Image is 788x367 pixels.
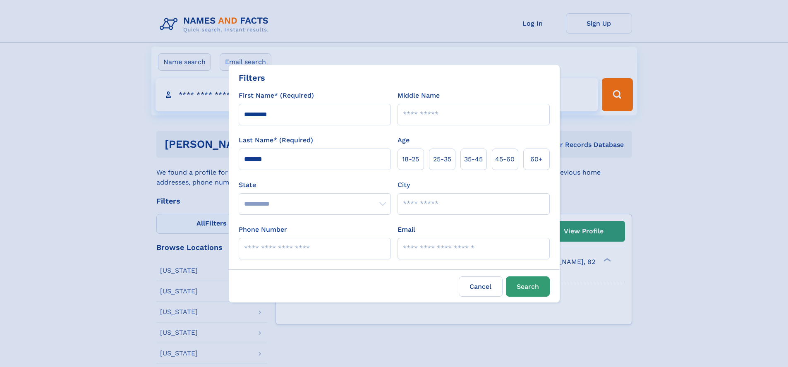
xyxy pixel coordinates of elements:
label: State [239,180,391,190]
span: 35‑45 [464,154,483,164]
label: Email [398,225,415,235]
label: Phone Number [239,225,287,235]
span: 18‑25 [402,154,419,164]
label: First Name* (Required) [239,91,314,101]
label: Cancel [459,276,503,297]
label: Last Name* (Required) [239,135,313,145]
div: Filters [239,72,265,84]
label: City [398,180,410,190]
label: Middle Name [398,91,440,101]
span: 60+ [530,154,543,164]
span: 45‑60 [495,154,515,164]
label: Age [398,135,410,145]
span: 25‑35 [433,154,451,164]
button: Search [506,276,550,297]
